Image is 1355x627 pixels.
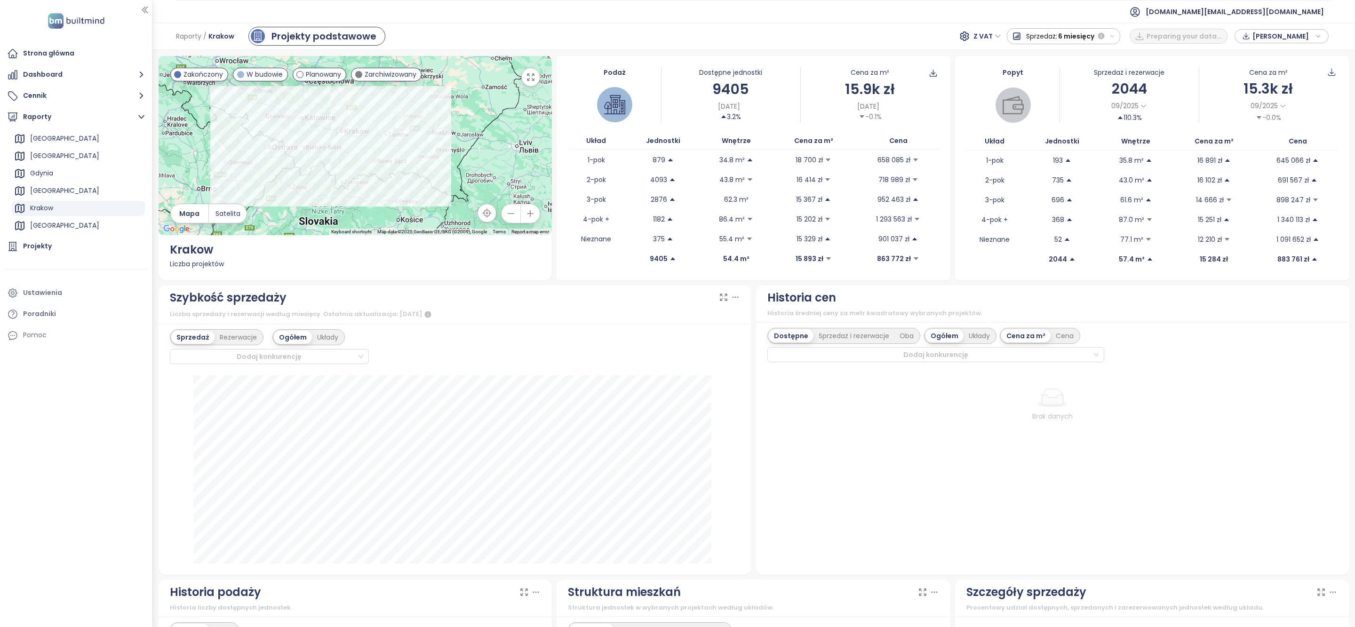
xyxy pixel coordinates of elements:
[825,255,832,262] span: caret-down
[719,155,745,165] p: 34.8 m²
[23,329,47,341] div: Pomoc
[1130,29,1227,44] button: Preparing your data...
[911,236,918,242] span: caret-up
[1023,132,1101,151] th: Jednostki
[176,28,201,45] span: Raporty
[746,236,753,242] span: caret-down
[1223,216,1230,223] span: caret-up
[23,48,74,59] div: Strona główna
[1276,195,1310,205] p: 898 247 zł
[161,223,192,235] img: Google
[1146,157,1152,164] span: caret-up
[1007,28,1121,44] button: Sprzedaż:6 miesięcy
[5,305,147,324] a: Poradniki
[5,44,147,63] a: Strona główna
[719,234,744,244] p: 55.4 m²
[796,194,822,205] p: 15 367 zł
[271,29,376,43] div: Projekty podstawowe
[719,175,745,185] p: 43.8 m²
[1064,236,1070,243] span: caret-up
[719,214,745,224] p: 86.4 m²
[1256,114,1262,121] span: caret-down
[1312,157,1319,164] span: caret-up
[23,308,56,320] div: Poradniki
[1249,67,1288,78] div: Cena za m²
[1146,177,1153,183] span: caret-up
[1226,197,1232,203] span: caret-down
[857,101,879,111] span: [DATE]
[274,331,312,344] div: Ogółem
[1060,67,1199,78] div: Sprzedaż i rezerwacje
[1224,157,1231,164] span: caret-up
[1001,329,1051,342] div: Cena za m²
[859,111,882,122] div: -0.1%
[170,259,541,269] div: Liczba projektów
[720,113,727,120] span: caret-up
[170,241,541,259] div: Krakow
[877,254,911,264] p: 863 772 zł
[796,155,823,165] p: 18 700 zł
[1196,195,1224,205] p: 14 666 zł
[1277,214,1310,225] p: 1 340 113 zł
[824,216,831,222] span: caret-down
[650,254,668,264] p: 9405
[208,28,234,45] span: Krakow
[925,329,964,342] div: Ogółem
[12,201,145,216] div: Krakow
[171,204,208,223] button: Mapa
[365,69,416,79] span: Zarchiwizowany
[170,583,261,601] div: Historia podaży
[23,240,52,252] div: Projekty
[30,133,99,144] div: [GEOGRAPHIC_DATA]
[1170,132,1258,151] th: Cena za m²
[170,603,541,612] div: Historia liczby dostępnych jednostek.
[604,94,625,115] img: house
[12,131,145,146] div: [GEOGRAPHIC_DATA]
[1003,95,1024,116] img: wallet
[797,234,822,244] p: 15 329 zł
[801,78,940,100] div: 15.9k zł
[203,28,207,45] span: /
[1146,216,1153,223] span: caret-down
[1111,101,1139,111] span: 09/2025
[1054,234,1062,245] p: 52
[1066,197,1073,203] span: caret-up
[1069,256,1076,262] span: caret-up
[1311,177,1317,183] span: caret-up
[5,108,147,127] button: Raporty
[568,150,624,170] td: 1-pok
[912,176,918,183] span: caret-down
[1198,234,1222,245] p: 12 210 zł
[312,331,343,344] div: Układy
[824,196,831,203] span: caret-up
[795,411,1311,421] div: Brak danych
[966,67,1059,78] div: Popyt
[1119,254,1145,264] p: 57.4 m²
[667,216,673,222] span: caret-up
[215,331,262,344] div: Rezerwacje
[1051,329,1079,342] div: Cena
[1058,28,1094,45] span: 6 miesięcy
[1278,175,1309,185] p: 691 567 zł
[1276,155,1310,166] p: 645 066 zł
[824,236,831,242] span: caret-up
[1198,214,1221,225] p: 15 251 zł
[966,210,1023,230] td: 4-pok +
[30,150,99,162] div: [GEOGRAPHIC_DATA]
[813,329,894,342] div: Sprzedaż i rezerwacje
[747,157,753,163] span: caret-up
[966,190,1023,210] td: 3-pok
[12,166,145,181] div: Gdynia
[912,196,919,203] span: caret-up
[1066,216,1073,223] span: caret-up
[966,170,1023,190] td: 2-pok
[747,176,753,183] span: caret-down
[669,176,676,183] span: caret-up
[179,208,199,219] span: Mapa
[973,29,1001,43] span: Z VAT
[12,218,145,233] div: [GEOGRAPHIC_DATA]
[877,155,910,165] p: 658 085 zł
[511,229,549,234] a: Report a map error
